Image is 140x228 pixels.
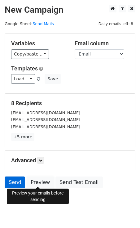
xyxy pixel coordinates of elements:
a: Send Test Email [55,177,103,188]
button: Save [45,74,61,84]
h5: Variables [11,40,65,47]
h5: 8 Recipients [11,100,129,107]
a: Preview [27,177,54,188]
div: Preview your emails before sending [7,189,69,204]
a: Send [5,177,25,188]
iframe: Chat Widget [109,198,140,228]
small: [EMAIL_ADDRESS][DOMAIN_NAME] [11,124,80,129]
a: Daily emails left: 8 [96,21,135,26]
a: Load... [11,74,35,84]
a: Copy/paste... [11,49,49,59]
h5: Email column [75,40,129,47]
a: Templates [11,65,38,72]
a: +5 more [11,133,34,141]
h5: Advanced [11,157,129,164]
span: Daily emails left: 8 [96,20,135,27]
a: Send Mails [33,21,54,26]
small: Google Sheet: [5,21,54,26]
small: [EMAIL_ADDRESS][DOMAIN_NAME] [11,110,80,115]
small: [EMAIL_ADDRESS][DOMAIN_NAME] [11,117,80,122]
h2: New Campaign [5,5,135,15]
